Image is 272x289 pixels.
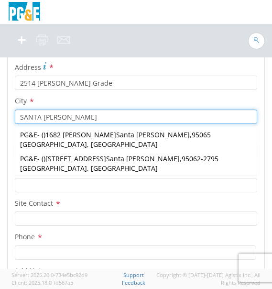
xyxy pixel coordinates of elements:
[15,199,53,208] span: Site Contact
[15,63,41,72] span: Address
[15,128,257,152] div: - ( ) ,
[20,130,37,139] span: PG&E
[15,152,257,176] div: - ( ) ,
[20,154,218,173] span: 95062-2795 [GEOGRAPHIC_DATA], [GEOGRAPHIC_DATA]
[7,2,42,22] img: pge-logo-06675f144f4cfa6a6814.png
[45,130,190,139] span: 1682 [PERSON_NAME]
[45,154,180,163] span: [STREET_ADDRESS]
[20,154,37,163] span: PG&E
[15,96,27,105] span: City
[11,271,87,278] span: Server: 2025.20.0-734e5bc92d9
[116,130,190,139] strong: Santa [PERSON_NAME]
[11,279,73,286] span: Client: 2025.18.0-fd567a5
[20,130,211,149] span: 95065 [GEOGRAPHIC_DATA], [GEOGRAPHIC_DATA]
[106,154,180,163] strong: Santa [PERSON_NAME]
[15,266,48,275] span: Add Notes
[122,279,145,286] a: Feedback
[123,271,144,278] a: Support
[15,233,35,242] span: Phone
[154,271,261,286] span: Copyright © [DATE]-[DATE] Agistix Inc., All Rights Reserved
